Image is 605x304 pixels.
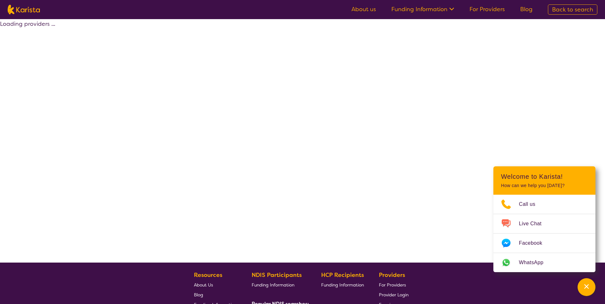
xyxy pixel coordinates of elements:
[194,282,213,288] span: About Us
[8,5,40,14] img: Karista logo
[379,290,409,300] a: Provider Login
[501,173,588,180] h2: Welcome to Karista!
[519,219,549,228] span: Live Chat
[391,5,454,13] a: Funding Information
[194,280,237,290] a: About Us
[321,280,364,290] a: Funding Information
[321,271,364,279] b: HCP Recipients
[519,238,550,248] span: Facebook
[493,253,595,272] a: Web link opens in a new tab.
[520,5,533,13] a: Blog
[379,271,405,279] b: Providers
[493,166,595,272] div: Channel Menu
[548,4,597,15] a: Back to search
[469,5,505,13] a: For Providers
[252,280,306,290] a: Funding Information
[194,290,237,300] a: Blog
[578,278,595,296] button: Channel Menu
[552,6,593,13] span: Back to search
[379,282,406,288] span: For Providers
[379,280,409,290] a: For Providers
[379,292,409,298] span: Provider Login
[493,195,595,272] ul: Choose channel
[194,292,203,298] span: Blog
[519,258,551,267] span: WhatsApp
[351,5,376,13] a: About us
[501,183,588,188] p: How can we help you [DATE]?
[321,282,364,288] span: Funding Information
[252,282,294,288] span: Funding Information
[252,271,302,279] b: NDIS Participants
[194,271,222,279] b: Resources
[519,199,543,209] span: Call us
